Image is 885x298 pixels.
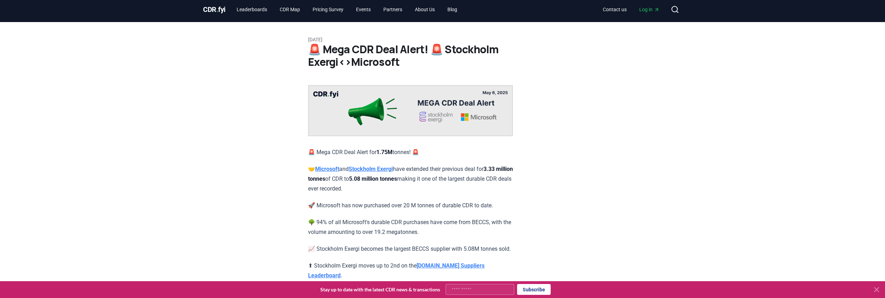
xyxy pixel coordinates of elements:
nav: Main [597,3,665,16]
p: 📈 Stockholm Exergi becomes the largest BECCS supplier with 5.08M tonnes sold. [308,244,513,254]
strong: 1.75M [376,149,392,155]
img: blog post image [308,85,513,136]
a: CDR Map [274,3,306,16]
a: Leaderboards [231,3,273,16]
a: Pricing Survey [307,3,349,16]
p: [DATE] [308,36,577,43]
p: 🌳 94% of all Microsoft's durable CDR purchases have come from BECCS, with the volume amounting to... [308,217,513,237]
p: 🚨 Mega CDR Deal Alert for tonnes! 🚨 [308,147,513,157]
a: Stockholm Exergi [349,166,393,172]
p: 🚀 Microsoft has now purchased over 20 M tonnes of durable CDR to date. [308,201,513,210]
h1: 🚨 Mega CDR Deal Alert! 🚨 Stockholm Exergi<>Microsoft [308,43,577,68]
a: Events [350,3,376,16]
a: Partners [378,3,408,16]
p: 🤝 and have extended their previous deal for of CDR to making it one of the largest durable CDR de... [308,164,513,194]
a: Microsoft [315,166,339,172]
a: About Us [409,3,440,16]
a: CDR.fyi [203,5,225,14]
nav: Main [231,3,463,16]
span: Log in [639,6,660,13]
span: . [216,5,218,14]
p: ⬆ Stockholm Exergi moves up to 2nd on the . [308,261,513,280]
a: Blog [442,3,463,16]
strong: 5.08 million tonnes [349,175,397,182]
span: CDR fyi [203,5,225,14]
a: Log in [634,3,665,16]
a: Contact us [597,3,632,16]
